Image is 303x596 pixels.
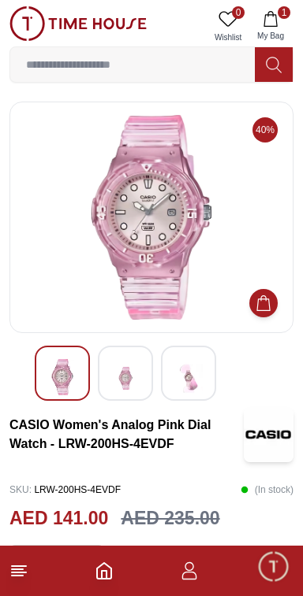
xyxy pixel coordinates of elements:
a: Home [95,561,114,580]
span: Wishlist [208,31,248,43]
span: SKU : [9,484,32,495]
img: CASIO Women's Analog Pink Dial Watch - LRW-200HS-4EVDF [111,359,140,398]
p: LRW-200HS-4EVDF [9,478,121,502]
span: My Bag [251,30,290,42]
p: ( In stock ) [241,478,294,502]
div: Chat Widget [256,550,291,584]
h3: CASIO Women's Analog Pink Dial Watch - LRW-200HS-4EVDF [9,416,244,453]
button: 1My Bag [248,6,294,46]
img: CASIO Women's Analog Pink Dial Watch - LRW-200HS-4EVDF [244,407,294,462]
h3: AED 235.00 [121,505,219,532]
span: 1 [278,6,290,19]
img: CASIO Women's Analog Pink Dial Watch - LRW-200HS-4EVDF [174,359,203,398]
span: 0 [232,6,245,19]
img: CASIO Women's Analog Pink Dial Watch - LRW-200HS-4EVDF [23,115,280,320]
button: Add to Cart [249,289,278,317]
img: CASIO Women's Analog Pink Dial Watch - LRW-200HS-4EVDF [48,359,77,395]
img: ... [9,6,147,41]
h2: AED 141.00 [9,505,108,532]
span: 40% [252,117,278,143]
a: 0Wishlist [208,6,248,46]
